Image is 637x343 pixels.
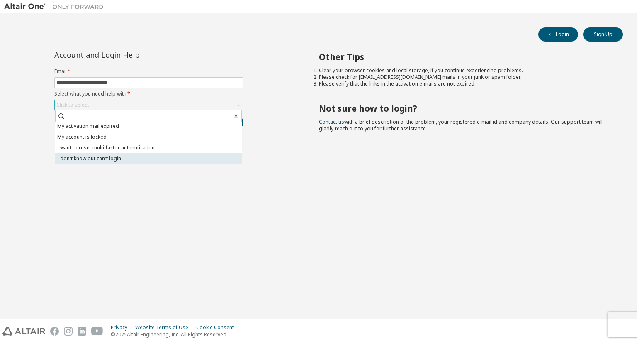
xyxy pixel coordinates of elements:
label: Select what you need help with [54,91,243,97]
button: Sign Up [583,27,623,42]
img: Altair One [4,2,108,11]
a: Contact us [319,118,344,125]
div: Click to select [55,100,243,110]
img: facebook.svg [50,327,59,336]
div: Website Terms of Use [135,324,196,331]
p: © 2025 Altair Engineering, Inc. All Rights Reserved. [111,331,239,338]
h2: Other Tips [319,51,608,62]
div: Account and Login Help [54,51,206,58]
span: with a brief description of the problem, your registered e-mail id and company details. Our suppo... [319,118,603,132]
div: Cookie Consent [196,324,239,331]
img: instagram.svg [64,327,73,336]
li: Please verify that the links in the activation e-mails are not expired. [319,81,608,87]
button: Login [538,27,578,42]
label: Email [54,68,243,75]
img: youtube.svg [91,327,103,336]
li: My activation mail expired [55,121,242,132]
div: Click to select [56,102,89,108]
li: Clear your browser cookies and local storage, if you continue experiencing problems. [319,67,608,74]
img: altair_logo.svg [2,327,45,336]
h2: Not sure how to login? [319,103,608,114]
li: Please check for [EMAIL_ADDRESS][DOMAIN_NAME] mails in your junk or spam folder. [319,74,608,81]
img: linkedin.svg [78,327,86,336]
div: Privacy [111,324,135,331]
